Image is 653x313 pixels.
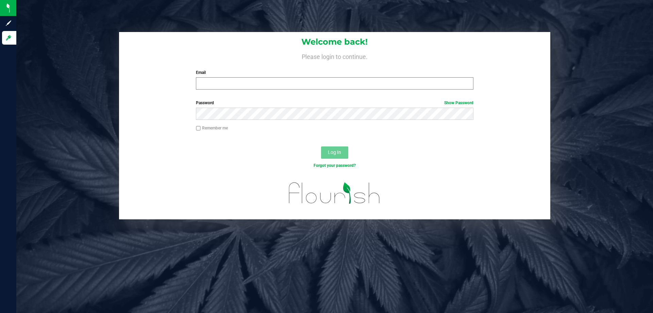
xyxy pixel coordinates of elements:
[196,125,228,131] label: Remember me
[321,146,348,159] button: Log In
[328,150,341,155] span: Log In
[119,52,550,60] h4: Please login to continue.
[5,34,12,41] inline-svg: Log in
[281,176,388,210] img: flourish_logo.svg
[196,100,214,105] span: Password
[119,37,550,46] h1: Welcome back!
[5,20,12,27] inline-svg: Sign up
[196,69,473,76] label: Email
[444,100,473,105] a: Show Password
[314,163,356,168] a: Forgot your password?
[196,126,201,131] input: Remember me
